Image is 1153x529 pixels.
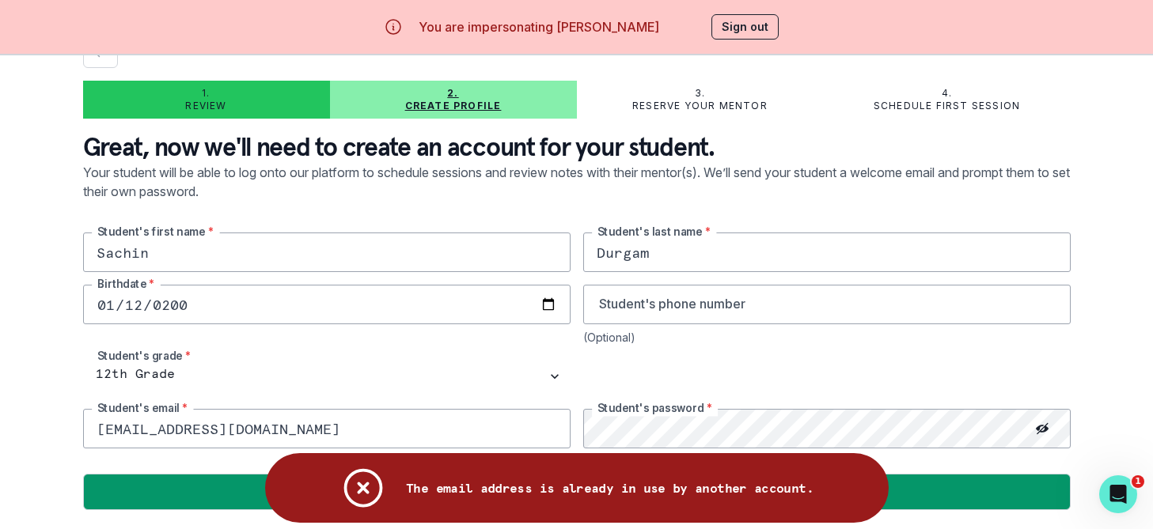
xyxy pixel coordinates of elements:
[711,14,779,40] button: Sign out
[405,100,502,112] p: Create profile
[942,87,952,100] p: 4.
[447,87,458,100] p: 2.
[202,87,210,100] p: 1.
[83,474,1071,510] button: Save and continue
[185,100,226,112] p: Review
[695,87,705,100] p: 3.
[83,163,1071,232] p: Your student will be able to log onto our platform to schedule sessions and review notes with the...
[83,131,1071,163] p: Great, now we'll need to create an account for your student.
[406,480,814,496] p: The email address is already in use by another account.
[419,17,659,36] p: You are impersonating [PERSON_NAME]
[874,100,1020,112] p: Schedule first session
[632,100,768,112] p: Reserve your mentor
[1132,475,1144,488] span: 1
[1099,475,1137,513] iframe: Intercom live chat
[583,331,1071,344] div: (Optional)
